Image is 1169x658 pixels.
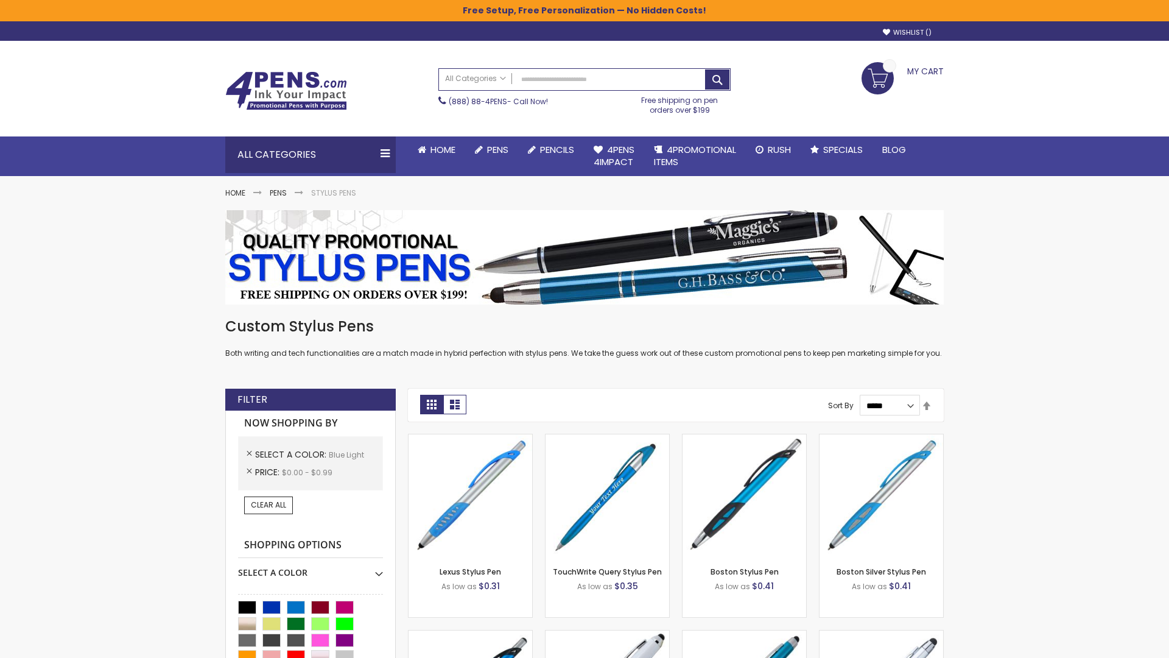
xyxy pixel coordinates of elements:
[225,71,347,110] img: 4Pens Custom Pens and Promotional Products
[683,434,806,558] img: Boston Stylus Pen-Blue - Light
[479,580,500,592] span: $0.31
[828,400,854,411] label: Sort By
[553,567,662,577] a: TouchWrite Query Stylus Pen
[889,580,911,592] span: $0.41
[614,580,638,592] span: $0.35
[540,143,574,156] span: Pencils
[883,28,932,37] a: Wishlist
[546,630,669,640] a: Kimberly Logo Stylus Pens-LT-Blue
[546,434,669,558] img: TouchWrite Query Stylus Pen-Blue Light
[225,317,944,359] div: Both writing and tech functionalities are a match made in hybrid perfection with stylus pens. We ...
[872,136,916,163] a: Blog
[837,567,926,577] a: Boston Silver Stylus Pen
[420,395,443,414] strong: Grid
[255,448,329,461] span: Select A Color
[251,500,286,510] span: Clear All
[238,532,383,559] strong: Shopping Options
[465,136,518,163] a: Pens
[225,317,944,336] h1: Custom Stylus Pens
[255,466,282,478] span: Price
[409,630,532,640] a: Lexus Metallic Stylus Pen-Blue - Light
[801,136,872,163] a: Specials
[487,143,508,156] span: Pens
[746,136,801,163] a: Rush
[768,143,791,156] span: Rush
[654,143,736,168] span: 4PROMOTIONAL ITEMS
[311,188,356,198] strong: Stylus Pens
[238,411,383,436] strong: Now Shopping by
[820,434,943,558] img: Boston Silver Stylus Pen-Blue - Light
[449,96,548,107] span: - Call Now!
[329,450,364,460] span: Blue Light
[644,136,746,176] a: 4PROMOTIONALITEMS
[711,567,779,577] a: Boston Stylus Pen
[409,434,532,558] img: Lexus Stylus Pen-Blue - Light
[282,467,332,478] span: $0.00 - $0.99
[823,143,863,156] span: Specials
[683,630,806,640] a: Lory Metallic Stylus Pen-Blue - Light
[449,96,507,107] a: (888) 88-4PENS
[715,581,750,592] span: As low as
[225,188,245,198] a: Home
[683,434,806,444] a: Boston Stylus Pen-Blue - Light
[546,434,669,444] a: TouchWrite Query Stylus Pen-Blue Light
[594,143,634,168] span: 4Pens 4impact
[445,74,506,83] span: All Categories
[584,136,644,176] a: 4Pens4impact
[270,188,287,198] a: Pens
[244,497,293,514] a: Clear All
[820,434,943,444] a: Boston Silver Stylus Pen-Blue - Light
[439,69,512,89] a: All Categories
[430,143,455,156] span: Home
[409,434,532,444] a: Lexus Stylus Pen-Blue - Light
[238,558,383,579] div: Select A Color
[882,143,906,156] span: Blog
[518,136,584,163] a: Pencils
[225,210,944,305] img: Stylus Pens
[577,581,613,592] span: As low as
[820,630,943,640] a: Silver Cool Grip Stylus Pen-Blue - Light
[441,581,477,592] span: As low as
[237,393,267,406] strong: Filter
[852,581,887,592] span: As low as
[225,136,396,173] div: All Categories
[440,567,501,577] a: Lexus Stylus Pen
[752,580,774,592] span: $0.41
[629,91,731,115] div: Free shipping on pen orders over $199
[408,136,465,163] a: Home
